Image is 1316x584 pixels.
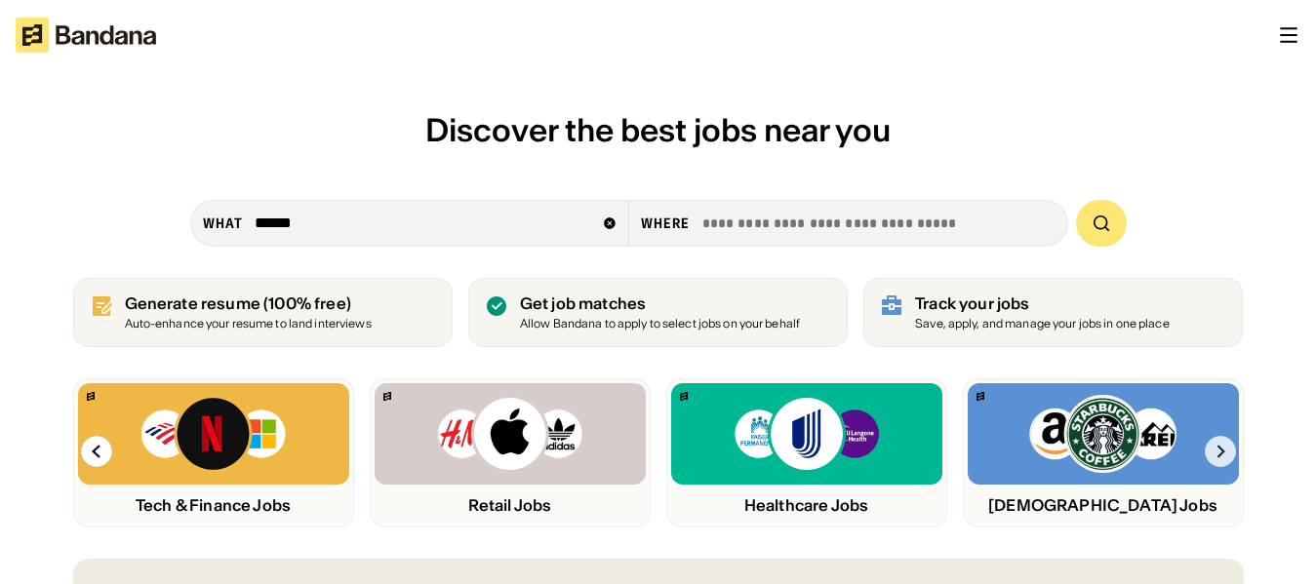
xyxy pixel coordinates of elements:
img: Bandana logo [977,392,984,401]
a: Track your jobs Save, apply, and manage your jobs in one place [863,278,1243,347]
div: Generate resume [125,294,372,313]
img: Bandana logotype [16,18,156,53]
div: Auto-enhance your resume to land interviews [125,318,372,331]
a: Bandana logoKaiser, United, NYU logosHealthcare Jobs [666,378,947,527]
div: Healthcare Jobs [671,496,942,515]
a: Bandana logoH&M, Apple, Adidas logosRetail Jobs [370,378,651,527]
a: Bandana logoBank of America, Netflix, Microsoft logosTech & Finance Jobs [73,378,354,527]
div: Save, apply, and manage your jobs in one place [915,318,1170,331]
div: what [203,214,243,232]
div: Allow Bandana to apply to select jobs on your behalf [520,318,800,331]
img: Right Arrow [1205,436,1236,467]
img: Bandana logo [383,392,391,401]
div: Tech & Finance Jobs [78,496,349,515]
a: Generate resume (100% free)Auto-enhance your resume to land interviews [73,278,453,347]
span: Discover the best jobs near you [425,110,891,150]
div: [DEMOGRAPHIC_DATA] Jobs [968,496,1239,515]
img: Bandana logo [680,392,688,401]
img: Bank of America, Netflix, Microsoft logos [140,395,287,473]
span: (100% free) [263,293,351,313]
a: Get job matches Allow Bandana to apply to select jobs on your behalf [468,278,848,347]
div: Track your jobs [915,294,1170,313]
img: Amazon, Starbucks, REI logos [1029,395,1177,473]
a: Bandana logoAmazon, Starbucks, REI logos[DEMOGRAPHIC_DATA] Jobs [963,378,1244,527]
img: Left Arrow [81,436,112,467]
img: Bandana logo [87,392,95,401]
div: Retail Jobs [375,496,646,515]
img: Kaiser, United, NYU logos [733,395,881,473]
div: Get job matches [520,294,800,313]
div: Where [641,214,691,232]
img: H&M, Apple, Adidas logos [436,395,584,473]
